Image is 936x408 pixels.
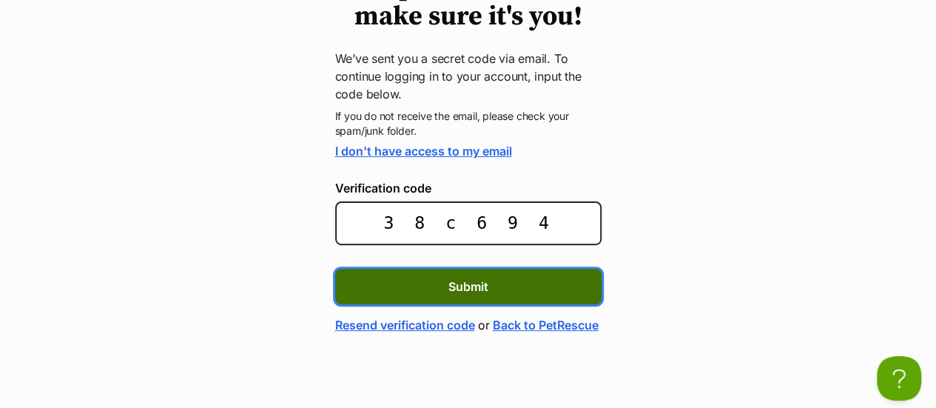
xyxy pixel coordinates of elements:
p: We’ve sent you a secret code via email. To continue logging in to your account, input the code be... [335,50,602,103]
a: Resend verification code [335,316,475,334]
a: I don't have access to my email [335,144,512,158]
span: or [478,316,490,334]
input: Enter the 6-digit verification code sent to your device [335,201,602,245]
p: If you do not receive the email, please check your spam/junk folder. [335,109,602,138]
button: Submit [335,269,602,304]
a: Back to PetRescue [493,316,599,334]
span: Submit [448,278,488,295]
label: Verification code [335,181,602,195]
iframe: Help Scout Beacon - Open [877,356,921,401]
